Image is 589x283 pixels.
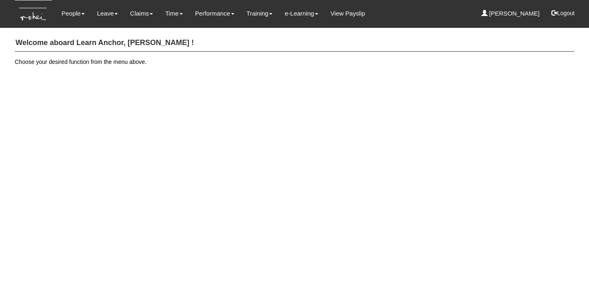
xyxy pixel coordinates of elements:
[15,0,52,28] img: KTs7HI1dOZG7tu7pUkOpGGQAiEQAiEQAj0IhBB1wtXDg6BEAiBEAiBEAiB4RGIoBtemSRFIRACIRACIRACIdCLQARdL1w5OAR...
[15,35,574,52] h4: Welcome aboard Learn Anchor, [PERSON_NAME] !
[61,4,85,23] a: People
[247,4,273,23] a: Training
[165,4,183,23] a: Time
[330,4,365,23] a: View Payslip
[15,58,574,66] p: Choose your desired function from the menu above.
[130,4,153,23] a: Claims
[195,4,234,23] a: Performance
[546,3,580,23] button: Logout
[285,4,318,23] a: e-Learning
[481,4,540,23] a: [PERSON_NAME]
[97,4,118,23] a: Leave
